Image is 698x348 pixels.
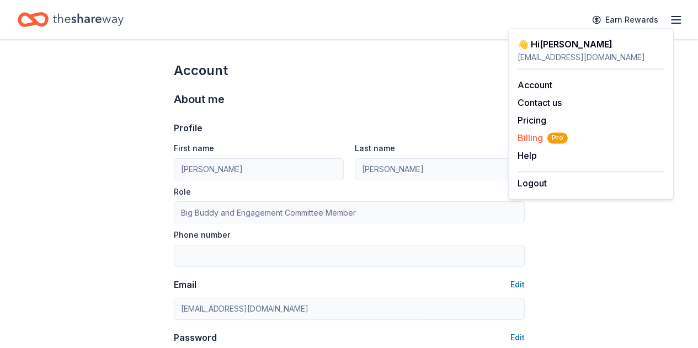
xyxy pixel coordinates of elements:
[174,121,203,135] div: Profile
[355,143,395,154] label: Last name
[174,143,214,154] label: First name
[510,278,525,291] button: Edit
[518,51,664,64] div: [EMAIL_ADDRESS][DOMAIN_NAME]
[518,38,664,51] div: 👋 Hi [PERSON_NAME]
[510,331,525,344] button: Edit
[518,149,537,162] button: Help
[174,186,191,197] label: Role
[174,62,525,79] div: Account
[518,96,562,109] button: Contact us
[174,331,217,344] div: Password
[174,229,230,240] label: Phone number
[518,79,552,90] a: Account
[585,10,665,30] a: Earn Rewards
[18,7,124,33] a: Home
[547,132,568,143] span: Pro
[518,176,547,190] button: Logout
[518,131,568,144] button: BillingPro
[174,90,525,108] div: About me
[174,278,196,291] div: Email
[518,115,546,126] a: Pricing
[518,131,568,144] span: Billing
